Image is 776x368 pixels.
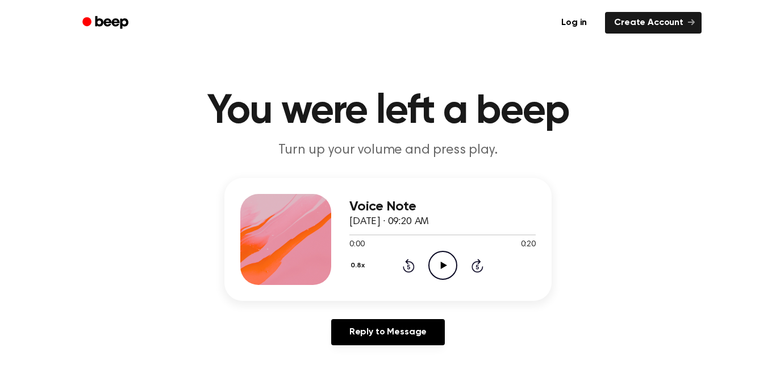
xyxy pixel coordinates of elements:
[605,12,702,34] a: Create Account
[349,217,429,227] span: [DATE] · 09:20 AM
[170,141,606,160] p: Turn up your volume and press play.
[521,239,536,251] span: 0:20
[349,239,364,251] span: 0:00
[331,319,445,345] a: Reply to Message
[97,91,679,132] h1: You were left a beep
[349,256,369,275] button: 0.8x
[74,12,139,34] a: Beep
[550,10,598,36] a: Log in
[349,199,536,214] h3: Voice Note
